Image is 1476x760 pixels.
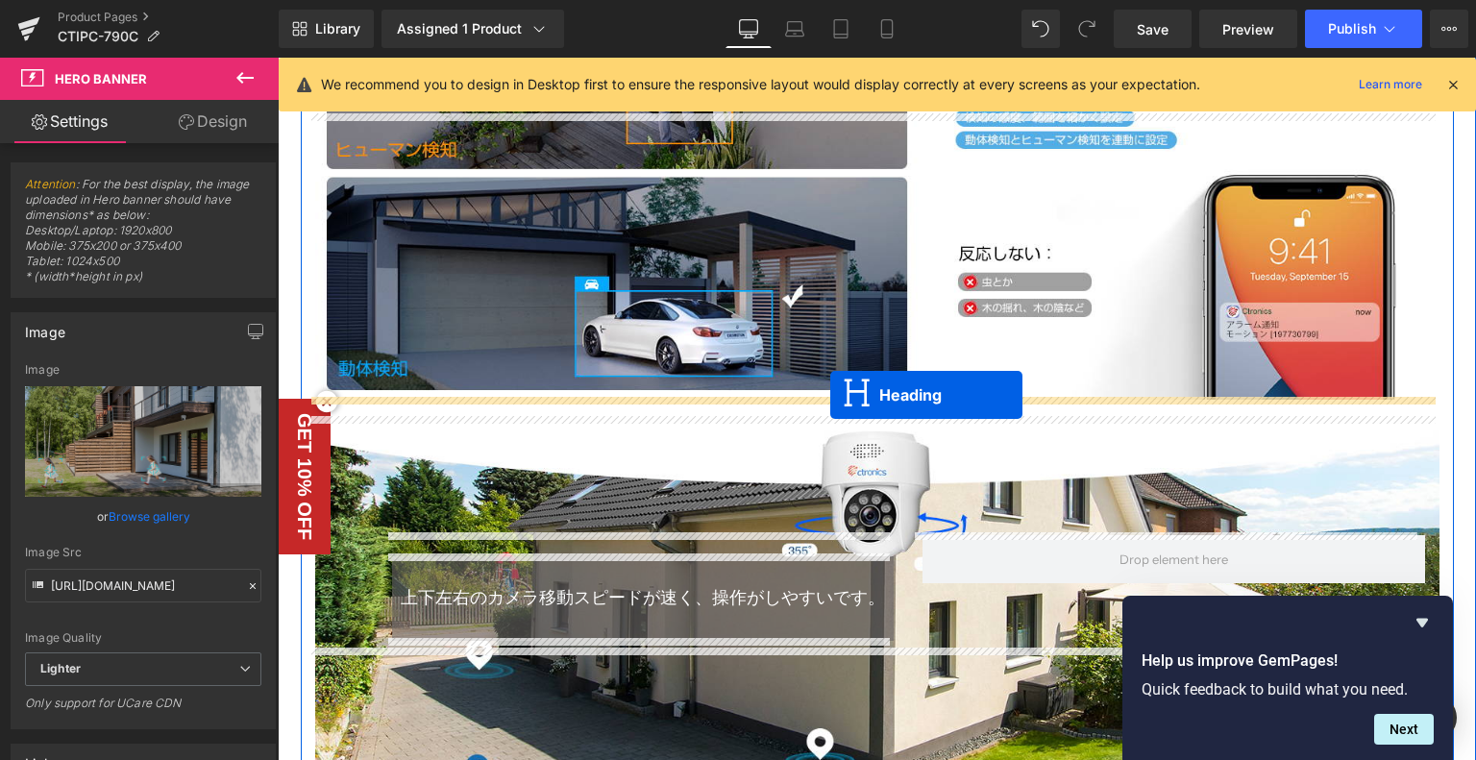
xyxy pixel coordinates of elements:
[1142,650,1434,673] h2: Help us improve GemPages!
[726,10,772,48] a: Desktop
[25,569,261,602] input: Link
[58,29,138,44] span: CTIPC-790C
[55,71,147,86] span: Hero Banner
[25,696,261,723] div: Only support for UCare CDN
[1374,714,1434,745] button: Next question
[25,177,76,191] a: Attention
[25,177,261,297] span: : For the best display, the image uploaded in Hero banner should have dimensions* as below: Deskt...
[1021,10,1060,48] button: Undo
[397,19,549,38] div: Assigned 1 Product
[14,355,38,482] div: GET 10% OFF
[321,74,1200,95] p: We recommend you to design in Desktop first to ensure the responsive layout would display correct...
[58,10,279,25] a: Product Pages
[1137,19,1168,39] span: Save
[1411,611,1434,634] button: Hide survey
[1068,10,1106,48] button: Redo
[1199,10,1297,48] a: Preview
[1142,680,1434,699] p: Quick feedback to build what you need.
[109,500,190,533] a: Browse gallery
[279,10,374,48] a: New Library
[1305,10,1422,48] button: Publish
[1222,19,1274,39] span: Preview
[818,10,864,48] a: Tablet
[123,530,607,550] span: 上下左右のカメラ移動スピードが速く、操作がしやすいです。
[1142,611,1434,745] div: Help us improve GemPages!
[40,661,81,675] b: Lighter
[25,546,261,559] div: Image Src
[315,20,360,37] span: Library
[1430,10,1468,48] button: More
[25,631,261,645] div: Image Quality
[143,100,283,143] a: Design
[864,10,910,48] a: Mobile
[1328,21,1376,37] span: Publish
[25,313,65,340] div: Image
[25,506,261,527] div: or
[772,10,818,48] a: Laptop
[1351,73,1430,96] a: Learn more
[25,363,261,377] div: Image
